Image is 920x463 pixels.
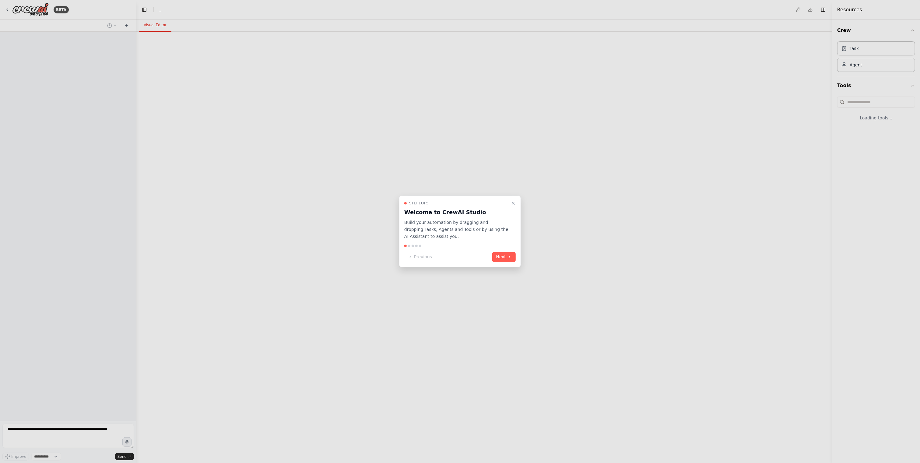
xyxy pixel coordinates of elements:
[510,200,517,207] button: Close walkthrough
[409,201,429,206] span: Step 1 of 5
[404,219,508,240] p: Build your automation by dragging and dropping Tasks, Agents and Tools or by using the AI Assista...
[404,252,436,262] button: Previous
[404,208,508,217] h3: Welcome to CrewAI Studio
[140,5,149,14] button: Hide left sidebar
[492,252,516,262] button: Next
